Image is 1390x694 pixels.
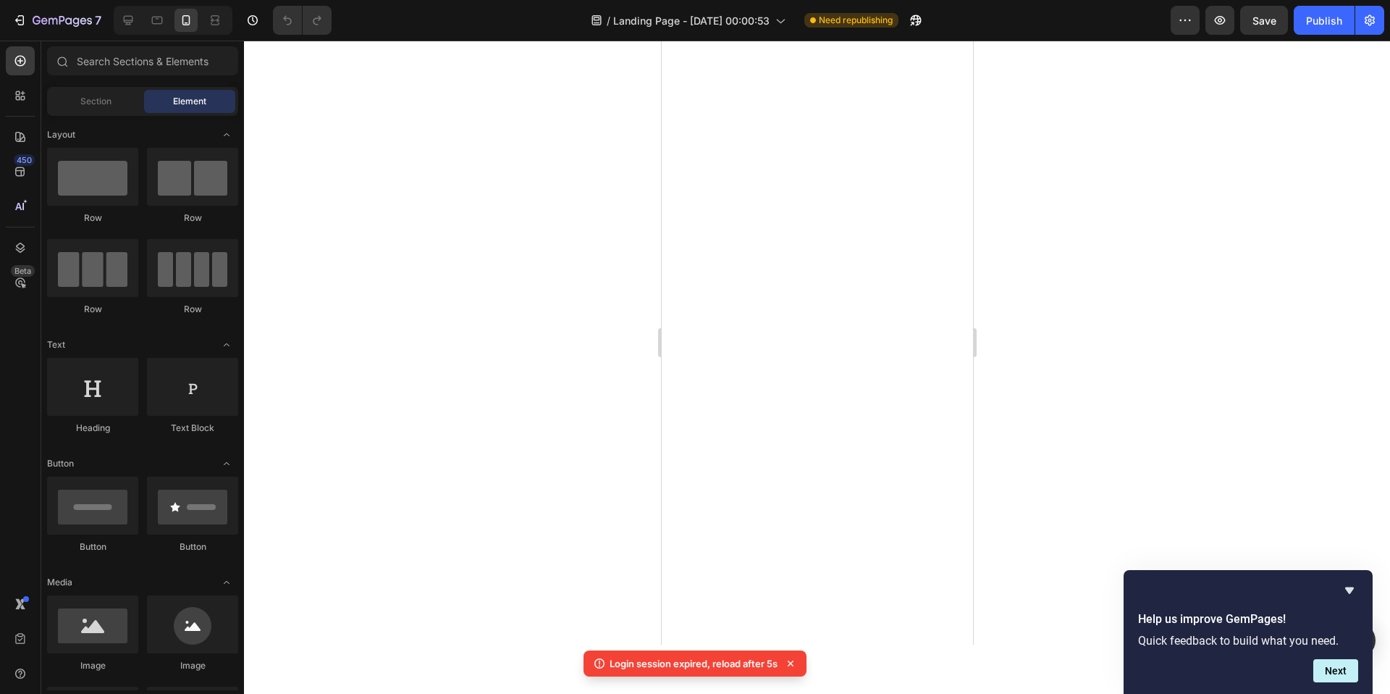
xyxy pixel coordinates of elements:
div: Help us improve GemPages! [1138,582,1358,682]
button: Next question [1313,659,1358,682]
div: Row [147,212,238,225]
span: Landing Page - [DATE] 00:00:53 [613,13,770,28]
span: Button [47,457,74,470]
span: Toggle open [215,123,238,146]
div: Button [147,540,238,553]
p: 7 [95,12,101,29]
div: Row [47,303,138,316]
iframe: Design area [662,41,973,645]
span: Element [173,95,206,108]
span: Layout [47,128,75,141]
div: Publish [1306,13,1342,28]
span: / [607,13,610,28]
div: Image [147,659,238,672]
div: Image [47,659,138,672]
span: Toggle open [215,452,238,475]
div: Undo/Redo [273,6,332,35]
span: Text [47,338,65,351]
div: 450 [14,154,35,166]
p: Login session expired, reload after 5s [610,656,778,671]
span: Need republishing [819,14,893,27]
button: Publish [1294,6,1355,35]
div: Beta [11,265,35,277]
div: Text Block [147,422,238,435]
input: Search Sections & Elements [47,46,238,75]
div: Row [147,303,238,316]
button: Hide survey [1341,582,1358,599]
p: Quick feedback to build what you need. [1138,634,1358,648]
h2: Help us improve GemPages! [1138,611,1358,628]
button: Save [1240,6,1288,35]
span: Media [47,576,72,589]
span: Toggle open [215,333,238,356]
button: 7 [6,6,108,35]
div: Button [47,540,138,553]
span: Toggle open [215,571,238,594]
div: Heading [47,422,138,435]
div: Row [47,212,138,225]
span: Section [80,95,111,108]
span: Save [1252,14,1276,27]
